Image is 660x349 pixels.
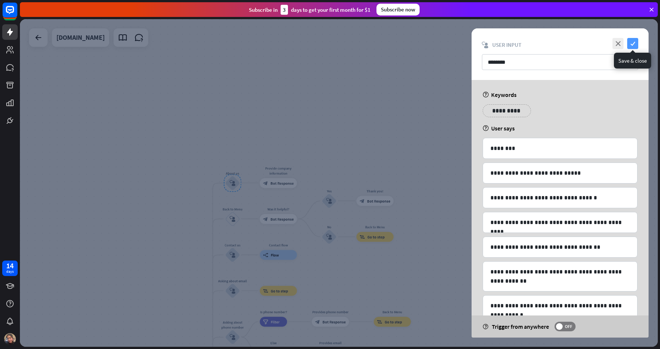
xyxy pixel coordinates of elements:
[6,269,14,274] div: days
[492,41,521,48] span: User Input
[483,125,638,132] div: User says
[563,324,574,329] span: OFF
[281,5,288,15] div: 3
[2,261,18,276] a: 14 days
[483,92,489,98] i: help
[376,4,420,15] div: Subscribe now
[483,324,488,329] i: help
[612,38,623,49] i: close
[483,125,489,131] i: help
[627,38,638,49] i: check
[249,5,371,15] div: Subscribe in days to get your first month for $1
[6,3,28,25] button: Open LiveChat chat widget
[6,262,14,269] div: 14
[492,323,549,330] span: Trigger from anywhere
[483,91,638,98] div: Keywords
[482,42,489,48] i: block_user_input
